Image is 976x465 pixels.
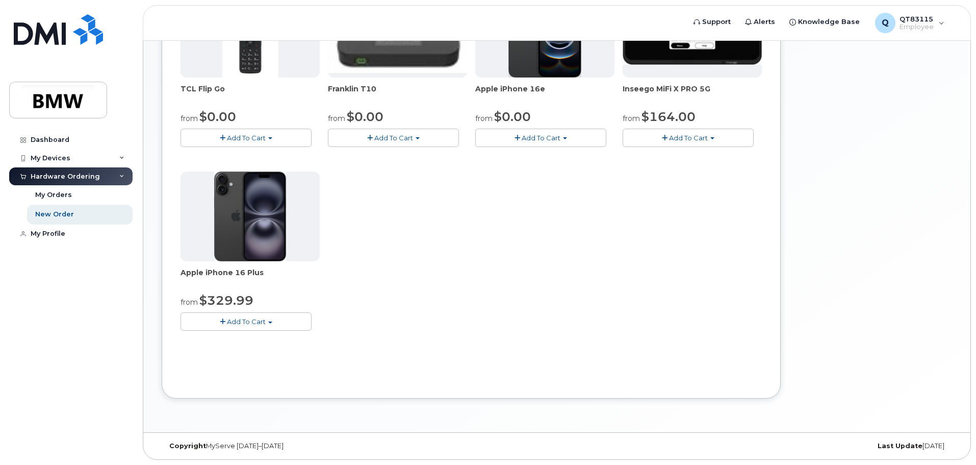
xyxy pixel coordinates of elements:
[782,12,867,32] a: Knowledge Base
[181,267,320,288] div: Apple iPhone 16 Plus
[227,134,266,142] span: Add To Cart
[475,129,606,146] button: Add To Cart
[754,17,775,27] span: Alerts
[328,114,345,123] small: from
[798,17,860,27] span: Knowledge Base
[702,17,731,27] span: Support
[932,421,968,457] iframe: Messenger Launcher
[214,172,286,261] img: iphone_16_plus.png
[169,442,206,450] strong: Copyright
[328,129,459,146] button: Add To Cart
[669,134,708,142] span: Add To Cart
[882,17,889,29] span: Q
[199,293,253,308] span: $329.99
[868,13,952,33] div: QT83115
[374,134,413,142] span: Add To Cart
[623,129,754,146] button: Add To Cart
[475,84,614,104] div: Apple iPhone 16e
[347,109,383,124] span: $0.00
[328,84,467,104] div: Franklin T10
[522,134,560,142] span: Add To Cart
[641,109,696,124] span: $164.00
[162,442,425,450] div: MyServe [DATE]–[DATE]
[900,15,934,23] span: QT83115
[738,12,782,32] a: Alerts
[623,84,762,104] div: Inseego MiFi X PRO 5G
[181,298,198,307] small: from
[623,114,640,123] small: from
[878,442,922,450] strong: Last Update
[181,84,320,104] div: TCL Flip Go
[688,442,952,450] div: [DATE]
[900,23,934,31] span: Employee
[686,12,738,32] a: Support
[181,129,312,146] button: Add To Cart
[199,109,236,124] span: $0.00
[227,317,266,326] span: Add To Cart
[181,312,312,330] button: Add To Cart
[494,109,531,124] span: $0.00
[475,114,493,123] small: from
[181,114,198,123] small: from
